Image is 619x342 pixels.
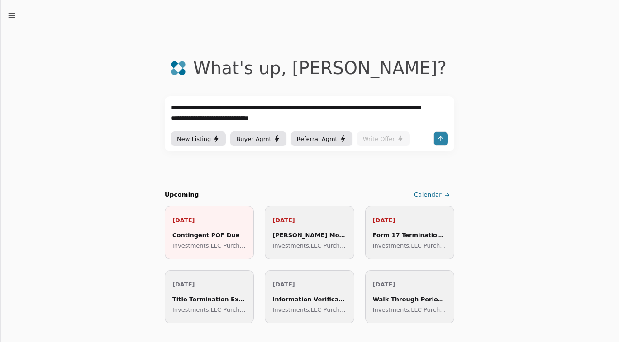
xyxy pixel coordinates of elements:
[373,295,447,304] div: Walk Through Period Begins
[272,280,346,289] p: [DATE]
[171,131,226,146] button: New Listing
[272,241,346,250] p: Investments,LLC Purchase ([PERSON_NAME][GEOGRAPHIC_DATA])
[265,206,354,259] a: [DATE][PERSON_NAME] Money DueInvestments,LLC Purchase ([PERSON_NAME][GEOGRAPHIC_DATA])
[172,280,246,289] p: [DATE]
[172,230,246,240] div: Contingent POF Due
[165,206,254,259] a: [DATE]Contingent POF DueInvestments,LLC Purchase ([PERSON_NAME][GEOGRAPHIC_DATA])
[193,58,447,78] div: What's up , [PERSON_NAME] ?
[373,241,447,250] p: Investments,LLC Purchase ([PERSON_NAME][GEOGRAPHIC_DATA])
[272,295,346,304] div: Information Verification Ends
[172,216,246,225] p: [DATE]
[365,206,454,259] a: [DATE]Form 17 Termination ExpiresInvestments,LLC Purchase ([PERSON_NAME][GEOGRAPHIC_DATA])
[272,216,346,225] p: [DATE]
[177,134,220,144] div: New Listing
[236,134,271,144] span: Buyer Agmt
[373,305,447,314] p: Investments,LLC Purchase ([PERSON_NAME][GEOGRAPHIC_DATA])
[172,295,246,304] div: Title Termination Expires
[172,305,246,314] p: Investments,LLC Purchase ([PERSON_NAME][GEOGRAPHIC_DATA])
[373,216,447,225] p: [DATE]
[272,230,346,240] div: [PERSON_NAME] Money Due
[414,190,442,200] span: Calendar
[165,270,254,323] a: [DATE]Title Termination ExpiresInvestments,LLC Purchase ([PERSON_NAME][GEOGRAPHIC_DATA])
[272,305,346,314] p: Investments,LLC Purchase ([PERSON_NAME][GEOGRAPHIC_DATA])
[412,187,454,202] a: Calendar
[373,280,447,289] p: [DATE]
[373,230,447,240] div: Form 17 Termination Expires
[365,270,454,323] a: [DATE]Walk Through Period BeginsInvestments,LLC Purchase ([PERSON_NAME][GEOGRAPHIC_DATA])
[291,131,352,146] button: Referral Agmt
[265,270,354,323] a: [DATE]Information Verification EndsInvestments,LLC Purchase ([PERSON_NAME][GEOGRAPHIC_DATA])
[297,134,338,144] span: Referral Agmt
[172,241,246,250] p: Investments,LLC Purchase ([PERSON_NAME][GEOGRAPHIC_DATA])
[165,190,199,200] h2: Upcoming
[230,131,286,146] button: Buyer Agmt
[171,61,186,76] img: logo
